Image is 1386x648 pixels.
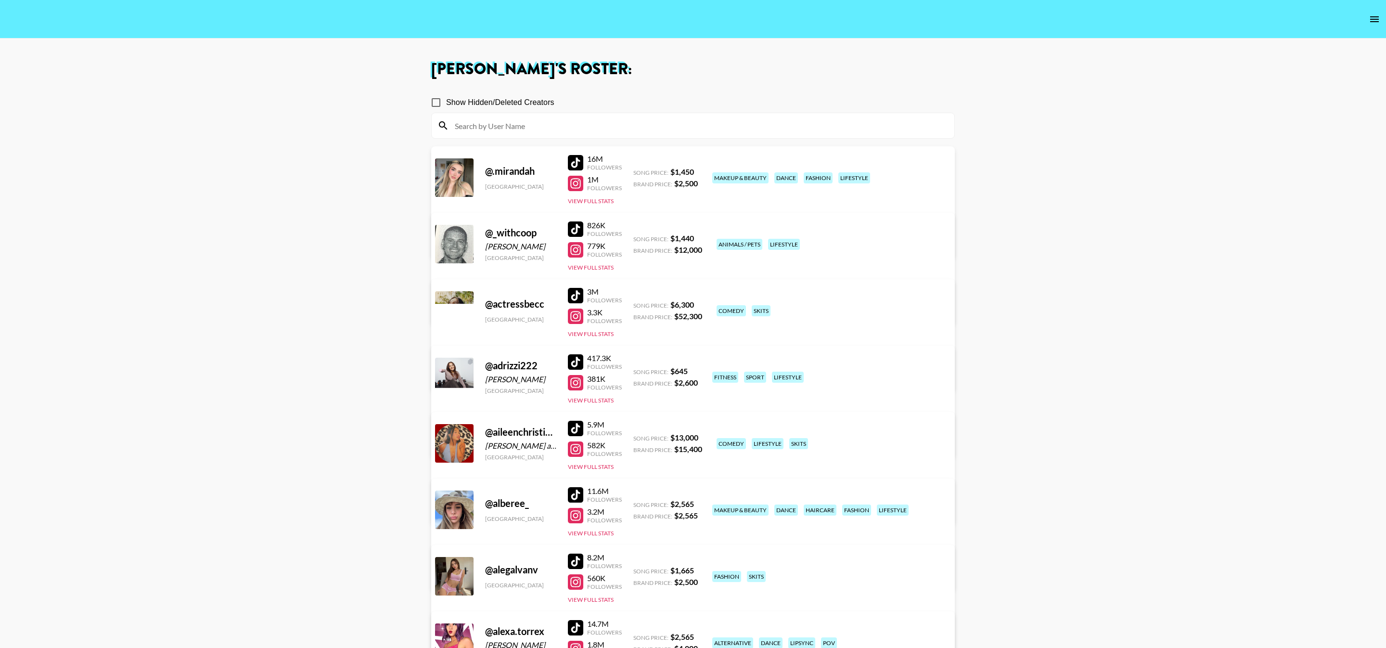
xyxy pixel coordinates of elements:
[717,438,746,449] div: comedy
[768,239,800,250] div: lifestyle
[712,372,738,383] div: fitness
[587,308,622,317] div: 3.3K
[789,438,808,449] div: skits
[587,450,622,457] div: Followers
[747,571,766,582] div: skits
[674,179,698,188] strong: $ 2,500
[674,245,702,254] strong: $ 12,000
[674,511,698,520] strong: $ 2,565
[485,497,556,509] div: @ alberee_
[774,172,798,183] div: dance
[587,517,622,524] div: Followers
[568,330,614,337] button: View Full Stats
[587,184,622,192] div: Followers
[587,573,622,583] div: 560K
[568,197,614,205] button: View Full Stats
[712,505,769,516] div: makeup & beauty
[568,397,614,404] button: View Full Stats
[587,164,622,171] div: Followers
[633,380,672,387] span: Brand Price:
[587,297,622,304] div: Followers
[485,165,556,177] div: @ .mirandah
[485,625,556,637] div: @ alexa.torrex
[633,313,672,321] span: Brand Price:
[568,264,614,271] button: View Full Stats
[752,305,770,316] div: skits
[587,251,622,258] div: Followers
[842,505,871,516] div: fashion
[744,372,766,383] div: sport
[804,505,836,516] div: haircare
[587,429,622,437] div: Followers
[587,420,622,429] div: 5.9M
[1365,10,1384,29] button: open drawer
[670,499,694,508] strong: $ 2,565
[449,118,949,133] input: Search by User Name
[587,562,622,570] div: Followers
[587,583,622,590] div: Followers
[772,372,804,383] div: lifestyle
[485,227,556,239] div: @ _withcoop
[633,435,668,442] span: Song Price:
[633,634,668,641] span: Song Price:
[633,446,672,454] span: Brand Price:
[587,175,622,184] div: 1M
[717,305,746,316] div: comedy
[431,62,955,77] h1: [PERSON_NAME] 's Roster:
[485,441,556,451] div: [PERSON_NAME] and [GEOGRAPHIC_DATA]
[587,384,622,391] div: Followers
[587,317,622,324] div: Followers
[568,530,614,537] button: View Full Stats
[587,363,622,370] div: Followers
[568,596,614,603] button: View Full Stats
[485,298,556,310] div: @ actressbecc
[633,169,668,176] span: Song Price:
[485,242,556,251] div: [PERSON_NAME]
[838,172,870,183] div: lifestyle
[633,579,672,586] span: Brand Price:
[446,97,554,108] span: Show Hidden/Deleted Creators
[587,353,622,363] div: 417.3K
[670,233,694,243] strong: $ 1,440
[712,172,769,183] div: makeup & beauty
[674,577,698,586] strong: $ 2,500
[485,426,556,438] div: @ aileenchristineee
[633,235,668,243] span: Song Price:
[587,553,622,562] div: 8.2M
[587,154,622,164] div: 16M
[485,387,556,394] div: [GEOGRAPHIC_DATA]
[587,486,622,496] div: 11.6M
[587,441,622,450] div: 582K
[485,454,556,461] div: [GEOGRAPHIC_DATA]
[633,302,668,309] span: Song Price:
[587,629,622,636] div: Followers
[670,366,688,376] strong: $ 645
[633,568,668,575] span: Song Price:
[712,571,741,582] div: fashion
[587,496,622,503] div: Followers
[674,311,702,321] strong: $ 52,300
[877,505,909,516] div: lifestyle
[8,7,104,30] img: Grail Talent
[633,181,672,188] span: Brand Price:
[587,287,622,297] div: 3M
[485,316,556,323] div: [GEOGRAPHIC_DATA]
[568,463,614,470] button: View Full Stats
[633,501,668,508] span: Song Price:
[633,513,672,520] span: Brand Price:
[670,632,694,641] strong: $ 2,565
[485,564,556,576] div: @ alegalvanv
[774,505,798,516] div: dance
[485,515,556,522] div: [GEOGRAPHIC_DATA]
[587,374,622,384] div: 381K
[587,241,622,251] div: 779K
[485,360,556,372] div: @ adrizzi222
[670,167,694,176] strong: $ 1,450
[485,375,556,384] div: [PERSON_NAME]
[670,300,694,309] strong: $ 6,300
[670,566,694,575] strong: $ 1,665
[674,378,698,387] strong: $ 2,600
[587,220,622,230] div: 826K
[717,239,762,250] div: animals / pets
[485,254,556,261] div: [GEOGRAPHIC_DATA]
